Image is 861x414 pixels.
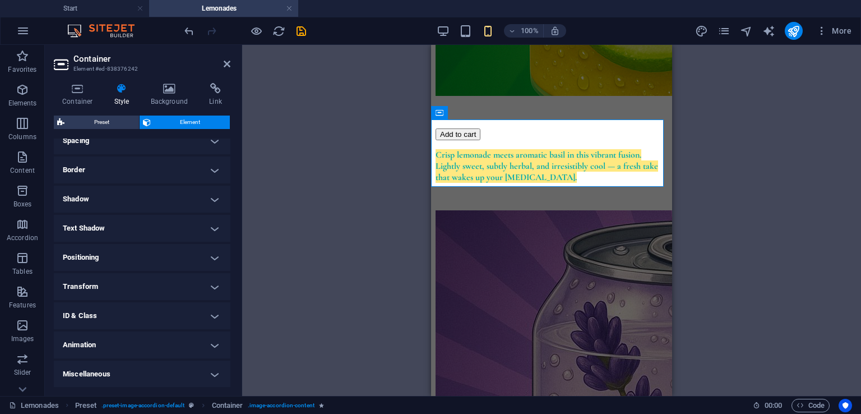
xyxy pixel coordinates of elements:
i: Navigator [740,25,753,38]
p: Content [10,166,35,175]
button: reload [272,24,285,38]
i: This element is a customizable preset [189,402,194,408]
img: Editor Logo [64,24,149,38]
i: Reload page [272,25,285,38]
i: On resize automatically adjust zoom level to fit chosen device. [550,26,560,36]
h4: Text Shadow [54,215,230,242]
button: undo [182,24,196,38]
button: publish [785,22,803,40]
i: Element contains an animation [319,402,324,408]
h4: Style [106,83,142,107]
h4: Animation [54,332,230,358]
span: More [816,25,851,36]
button: save [294,24,308,38]
h6: Session time [753,399,783,412]
i: Undo: Change text (Ctrl+Z) [183,25,196,38]
h4: Positioning [54,244,230,271]
h4: Background [142,83,201,107]
button: Code [791,399,830,412]
button: Usercentrics [839,399,852,412]
p: Columns [8,132,36,141]
button: Element [140,116,230,129]
button: text_generator [762,24,776,38]
button: Preset [54,116,139,129]
span: . image-accordion-content [248,399,314,412]
p: Favorites [8,65,36,74]
span: Click to select. Double-click to edit [212,399,243,412]
h4: Container [54,83,106,107]
h3: Element #ed-838376242 [73,64,208,74]
h2: Container [73,54,230,64]
h6: 100% [521,24,539,38]
span: 00 00 [765,399,782,412]
span: Element [154,116,227,129]
p: Tables [12,267,33,276]
p: Accordion [7,233,38,242]
button: design [695,24,709,38]
span: Preset [68,116,136,129]
p: Boxes [13,200,32,209]
span: . preset-image-accordion-default [101,399,185,412]
div: Content 2 [4,100,237,157]
h4: Spacing [54,127,230,154]
i: Design (Ctrl+Alt+Y) [695,25,708,38]
h4: Lemonades [149,2,298,15]
h4: Transform [54,273,230,300]
h4: Link [201,83,230,107]
p: Features [9,301,36,310]
p: Elements [8,99,37,108]
span: Code [797,399,825,412]
nav: breadcrumb [75,399,324,412]
span: : [772,401,774,410]
button: More [812,22,856,40]
p: Images [11,334,34,343]
h4: Border [54,157,230,183]
i: AI Writer [762,25,775,38]
h4: ID & Class [54,302,230,329]
i: Pages (Ctrl+Alt+S) [717,25,730,38]
span: Click to select. Double-click to edit [75,399,97,412]
h4: Shadow [54,186,230,213]
p: Slider [14,368,31,377]
button: 100% [504,24,544,38]
h4: Miscellaneous [54,361,230,388]
button: navigator [740,24,753,38]
button: pages [717,24,731,38]
i: Save (Ctrl+S) [295,25,308,38]
a: Click to cancel selection. Double-click to open Pages [9,399,59,412]
i: Publish [787,25,800,38]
